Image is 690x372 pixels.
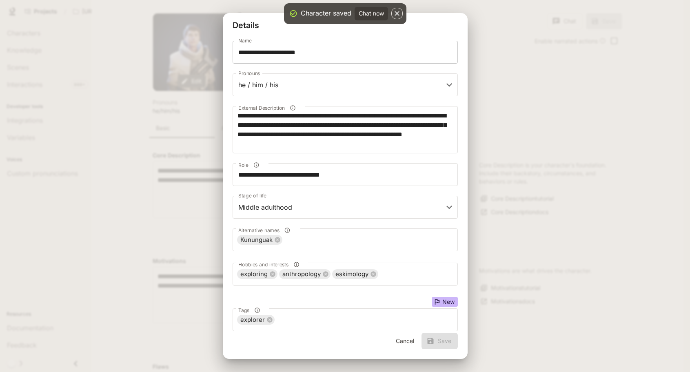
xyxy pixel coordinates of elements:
[237,315,268,325] span: explorer
[237,235,276,245] span: Kununguak
[282,225,293,236] button: Alternative names
[252,305,263,316] button: Tags
[238,192,266,199] label: Stage of life
[279,270,324,279] span: anthropology
[238,261,288,268] span: Hobbies and interests
[238,104,285,111] span: External Description
[291,259,302,270] button: Hobbies and interests
[237,269,277,279] div: exploring
[332,270,372,279] span: eskimology
[238,227,280,234] span: Alternative names
[233,196,458,219] div: Middle adulthood
[238,70,260,77] label: Pronouns
[237,315,275,325] div: explorer
[392,333,418,349] button: Cancel
[233,73,458,96] div: he / him / his
[238,162,248,168] span: Role
[223,13,468,38] h2: Details
[279,269,331,279] div: anthropology
[355,7,388,20] button: Chat now
[439,299,458,305] span: New
[237,235,282,245] div: Kununguak
[238,37,252,44] label: Name
[301,8,351,18] div: Character saved
[332,269,378,279] div: eskimology
[251,159,262,170] button: Role
[238,307,249,314] span: Tags
[287,102,298,113] button: External Description
[237,270,271,279] span: exploring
